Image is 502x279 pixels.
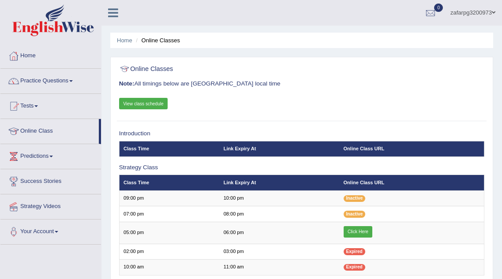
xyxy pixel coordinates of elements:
[219,190,339,206] td: 10:00 pm
[119,80,135,87] b: Note:
[119,98,168,109] a: View class schedule
[219,260,339,275] td: 11:00 am
[344,248,365,255] span: Expired
[119,81,485,87] h3: All timings below are [GEOGRAPHIC_DATA] local time
[119,206,219,222] td: 07:00 pm
[0,119,99,141] a: Online Class
[119,63,346,75] h2: Online Classes
[344,195,366,202] span: Inactive
[0,219,101,242] a: Your Account
[117,37,132,44] a: Home
[119,141,219,156] th: Class Time
[0,194,101,216] a: Strategy Videos
[119,164,485,171] h3: Strategy Class
[219,175,339,190] th: Link Expiry At
[434,4,443,12] span: 0
[0,169,101,191] a: Success Stories
[0,69,101,91] a: Practice Questions
[119,244,219,259] td: 02:00 pm
[119,175,219,190] th: Class Time
[119,190,219,206] td: 09:00 pm
[219,141,339,156] th: Link Expiry At
[344,226,373,238] a: Click Here
[344,264,365,271] span: Expired
[339,175,484,190] th: Online Class URL
[344,211,366,217] span: Inactive
[119,130,485,137] h3: Introduction
[119,222,219,244] td: 05:00 pm
[119,260,219,275] td: 10:00 am
[219,222,339,244] td: 06:00 pm
[0,44,101,66] a: Home
[0,94,101,116] a: Tests
[339,141,484,156] th: Online Class URL
[0,144,101,166] a: Predictions
[134,36,180,45] li: Online Classes
[219,206,339,222] td: 08:00 pm
[219,244,339,259] td: 03:00 pm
